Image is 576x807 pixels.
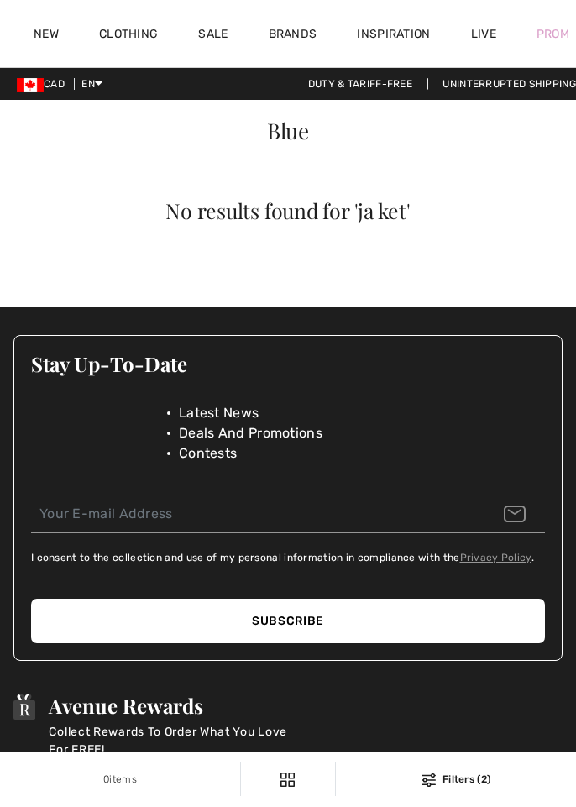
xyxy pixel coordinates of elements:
[179,403,259,423] span: Latest News
[471,25,496,43] a: Live
[55,201,521,222] div: No results found for 'ja ket'
[34,27,59,45] a: New
[99,27,158,45] a: Clothing
[460,552,531,563] a: Privacy Policy
[31,495,545,533] input: Your E-mail Address
[103,773,109,785] span: 0
[422,773,436,787] img: Filters
[537,25,569,43] a: Prom
[49,723,301,758] p: Collect Rewards To Order What You Love For FREE!
[357,27,430,45] span: Inspiration
[17,78,44,92] img: Canadian Dollar
[31,599,545,643] button: Subscribe
[81,78,102,90] span: EN
[198,27,228,45] a: Sale
[17,78,71,90] span: CAD
[179,443,237,464] span: Contests
[267,116,309,145] span: Blue
[13,694,35,720] img: Avenue Rewards
[31,353,545,375] h3: Stay Up-To-Date
[280,773,295,787] img: Filters
[31,550,534,565] label: I consent to the collection and use of my personal information in compliance with the .
[269,27,317,45] a: Brands
[49,694,301,716] h3: Avenue Rewards
[346,772,566,787] div: Filters (2)
[179,423,322,443] span: Deals And Promotions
